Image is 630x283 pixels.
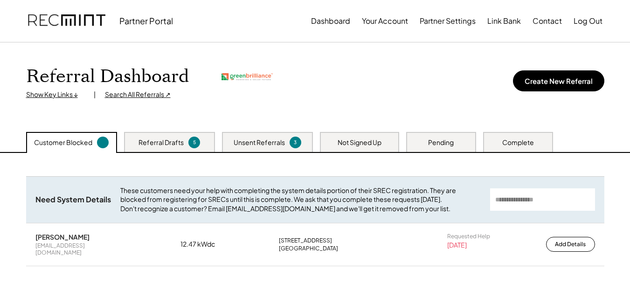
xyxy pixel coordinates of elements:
[35,242,129,256] div: [EMAIL_ADDRESS][DOMAIN_NAME]
[487,12,521,30] button: Link Bank
[533,12,562,30] button: Contact
[338,138,381,147] div: Not Signed Up
[120,186,481,214] div: These customers need your help with completing the system details portion of their SREC registrat...
[119,15,173,26] div: Partner Portal
[26,66,189,88] h1: Referral Dashboard
[138,138,184,147] div: Referral Drafts
[311,12,350,30] button: Dashboard
[574,12,602,30] button: Log Out
[180,240,227,249] div: 12.47 kWdc
[279,245,338,252] div: [GEOGRAPHIC_DATA]
[447,233,490,240] div: Requested Help
[34,138,92,147] div: Customer Blocked
[26,90,84,99] div: Show Key Links ↓
[94,90,96,99] div: |
[546,237,595,252] button: Add Details
[291,139,300,146] div: 3
[35,195,111,205] div: Need System Details
[420,12,476,30] button: Partner Settings
[513,70,604,91] button: Create New Referral
[362,12,408,30] button: Your Account
[502,138,534,147] div: Complete
[447,241,467,250] div: [DATE]
[234,138,285,147] div: Unsent Referrals
[279,237,332,244] div: [STREET_ADDRESS]
[190,139,199,146] div: 5
[35,233,90,241] div: [PERSON_NAME]
[28,5,105,37] img: recmint-logotype%403x.png
[105,90,171,99] div: Search All Referrals ↗
[428,138,454,147] div: Pending
[222,73,273,80] img: greenbrilliance.png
